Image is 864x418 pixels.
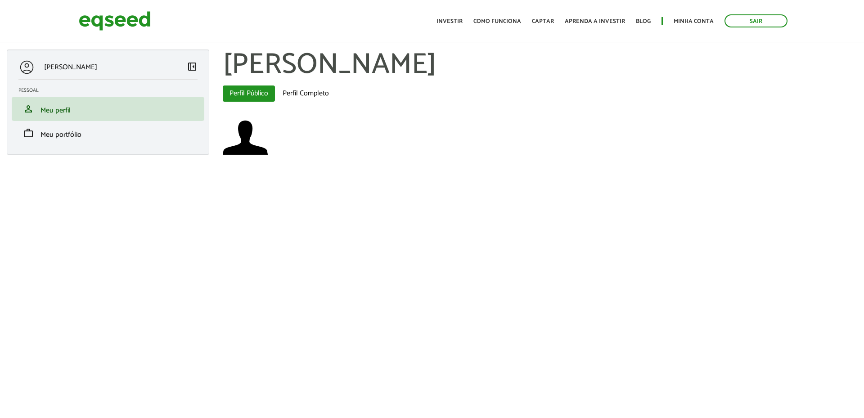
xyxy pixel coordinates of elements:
[223,49,857,81] h1: [PERSON_NAME]
[276,85,336,102] a: Perfil Completo
[18,88,204,93] h2: Pessoal
[12,121,204,145] li: Meu portfólio
[40,129,81,141] span: Meu portfólio
[187,61,198,74] a: Colapsar menu
[44,63,97,72] p: [PERSON_NAME]
[79,9,151,33] img: EqSeed
[18,103,198,114] a: personMeu perfil
[223,115,268,160] a: Ver perfil do usuário.
[565,18,625,24] a: Aprenda a investir
[40,104,71,117] span: Meu perfil
[674,18,714,24] a: Minha conta
[187,61,198,72] span: left_panel_close
[23,103,34,114] span: person
[18,128,198,139] a: workMeu portfólio
[12,97,204,121] li: Meu perfil
[23,128,34,139] span: work
[223,85,275,102] a: Perfil Público
[636,18,651,24] a: Blog
[532,18,554,24] a: Captar
[724,14,787,27] a: Sair
[473,18,521,24] a: Como funciona
[436,18,463,24] a: Investir
[223,115,268,160] img: Foto de Milton César Sena Sábio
